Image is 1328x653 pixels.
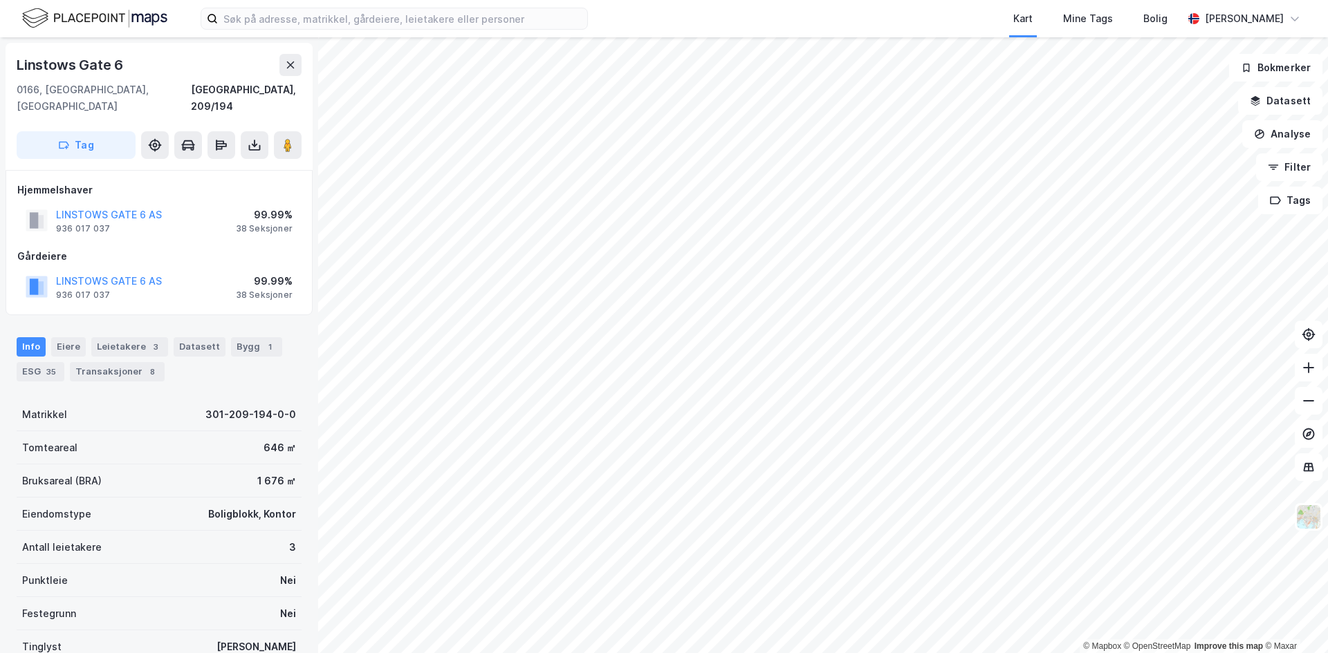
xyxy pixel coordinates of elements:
iframe: Chat Widget [1259,587,1328,653]
div: Eiere [51,337,86,357]
div: 35 [44,365,59,379]
div: Kart [1013,10,1033,27]
div: Linstows Gate 6 [17,54,126,76]
div: Bruksareal (BRA) [22,473,102,489]
div: 99.99% [236,207,293,223]
div: Tomteareal [22,439,77,456]
button: Analyse [1242,120,1322,148]
div: 99.99% [236,273,293,290]
div: Nei [280,572,296,589]
img: logo.f888ab2527a4732fd821a326f86c7f29.svg [22,6,167,30]
div: ESG [17,362,64,381]
div: Nei [280,605,296,622]
div: Bolig [1143,10,1168,27]
div: [GEOGRAPHIC_DATA], 209/194 [191,82,302,115]
div: 1 [263,340,277,354]
div: 38 Seksjoner [236,290,293,301]
div: 0166, [GEOGRAPHIC_DATA], [GEOGRAPHIC_DATA] [17,82,191,115]
div: Kontrollprogram for chat [1259,587,1328,653]
div: Info [17,337,46,357]
div: 3 [149,340,163,354]
div: 8 [145,365,159,379]
div: Bygg [231,337,282,357]
div: Gårdeiere [17,248,301,265]
div: 646 ㎡ [264,439,296,456]
div: Datasett [174,337,225,357]
div: 936 017 037 [56,223,110,234]
div: 38 Seksjoner [236,223,293,234]
div: Festegrunn [22,605,76,622]
div: Boligblokk, Kontor [208,506,296,522]
div: Transaksjoner [70,362,165,381]
div: Eiendomstype [22,506,91,522]
div: Matrikkel [22,406,67,423]
button: Bokmerker [1229,54,1322,82]
div: 3 [289,539,296,556]
button: Tags [1258,187,1322,214]
button: Datasett [1238,87,1322,115]
div: Punktleie [22,572,68,589]
div: 1 676 ㎡ [257,473,296,489]
button: Tag [17,131,136,159]
input: Søk på adresse, matrikkel, gårdeiere, leietakere eller personer [218,8,587,29]
div: Mine Tags [1063,10,1113,27]
div: Leietakere [91,337,168,357]
div: [PERSON_NAME] [1205,10,1284,27]
div: Hjemmelshaver [17,182,301,198]
a: Mapbox [1083,641,1121,651]
a: OpenStreetMap [1124,641,1191,651]
button: Filter [1256,153,1322,181]
a: Improve this map [1195,641,1263,651]
div: 936 017 037 [56,290,110,301]
div: 301-209-194-0-0 [205,406,296,423]
img: Z [1295,504,1322,530]
div: Antall leietakere [22,539,102,556]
